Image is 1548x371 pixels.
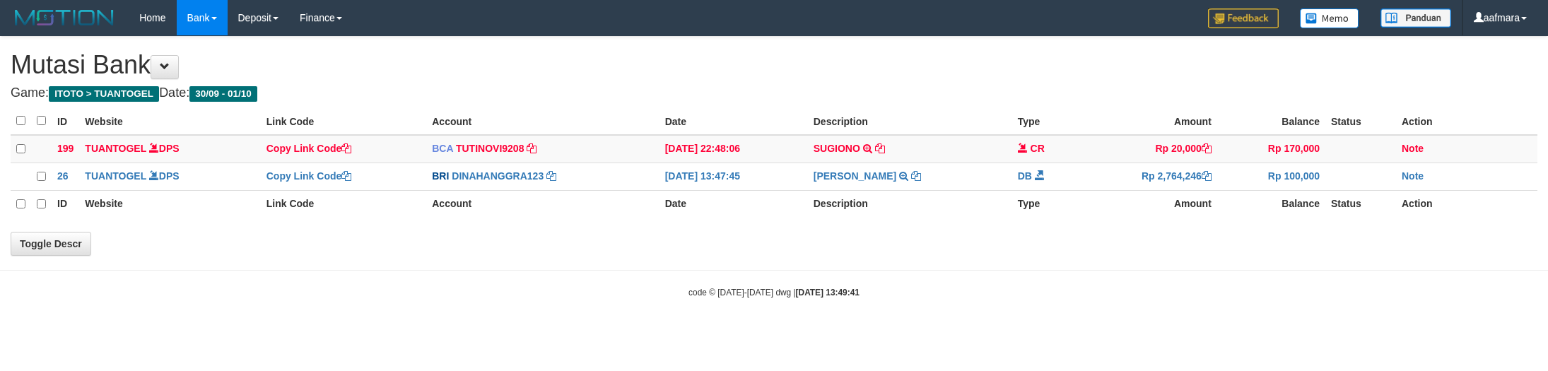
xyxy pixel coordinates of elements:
td: Rp 170,000 [1217,135,1325,163]
span: 26 [57,170,69,182]
th: Description [808,107,1012,135]
th: Type [1012,190,1078,218]
th: Action [1396,190,1537,218]
td: Rp 20,000 [1078,135,1217,163]
td: Rp 100,000 [1217,163,1325,190]
th: Account [426,190,659,218]
th: Amount [1078,190,1217,218]
img: Button%20Memo.svg [1300,8,1359,28]
small: code © [DATE]-[DATE] dwg | [688,288,860,298]
th: Action [1396,107,1537,135]
th: Type [1012,107,1078,135]
a: SUGIONO [814,143,860,154]
th: Date [659,190,808,218]
th: Status [1325,107,1396,135]
a: Note [1402,143,1424,154]
th: Date [659,107,808,135]
strong: [DATE] 13:49:41 [796,288,860,298]
td: Rp 2,764,246 [1078,163,1217,190]
td: [DATE] 22:48:06 [659,135,808,163]
h1: Mutasi Bank [11,51,1537,79]
th: Link Code [261,190,427,218]
th: Status [1325,190,1396,218]
th: Balance [1217,190,1325,218]
th: Website [79,190,260,218]
th: Balance [1217,107,1325,135]
img: Feedback.jpg [1208,8,1279,28]
th: Account [426,107,659,135]
span: 199 [57,143,74,154]
span: 30/09 - 01/10 [189,86,257,102]
th: Website [79,107,260,135]
h4: Game: Date: [11,86,1537,100]
a: Note [1402,170,1424,182]
img: MOTION_logo.png [11,7,118,28]
td: DPS [79,163,260,190]
td: [DATE] 13:47:45 [659,163,808,190]
th: ID [52,190,79,218]
span: DB [1018,170,1032,182]
a: Copy Link Code [266,143,352,154]
span: BRI [432,170,449,182]
a: Toggle Descr [11,232,91,256]
span: CR [1031,143,1045,154]
a: Copy Link Code [266,170,352,182]
td: DPS [79,135,260,163]
th: Description [808,190,1012,218]
th: Link Code [261,107,427,135]
a: TUANTOGEL [85,143,146,154]
img: panduan.png [1380,8,1451,28]
th: ID [52,107,79,135]
a: [PERSON_NAME] [814,170,896,182]
a: TUANTOGEL [85,170,146,182]
span: BCA [432,143,453,154]
a: DINAHANGGRA123 [452,170,544,182]
span: ITOTO > TUANTOGEL [49,86,159,102]
th: Amount [1078,107,1217,135]
a: TUTINOVI9208 [456,143,524,154]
